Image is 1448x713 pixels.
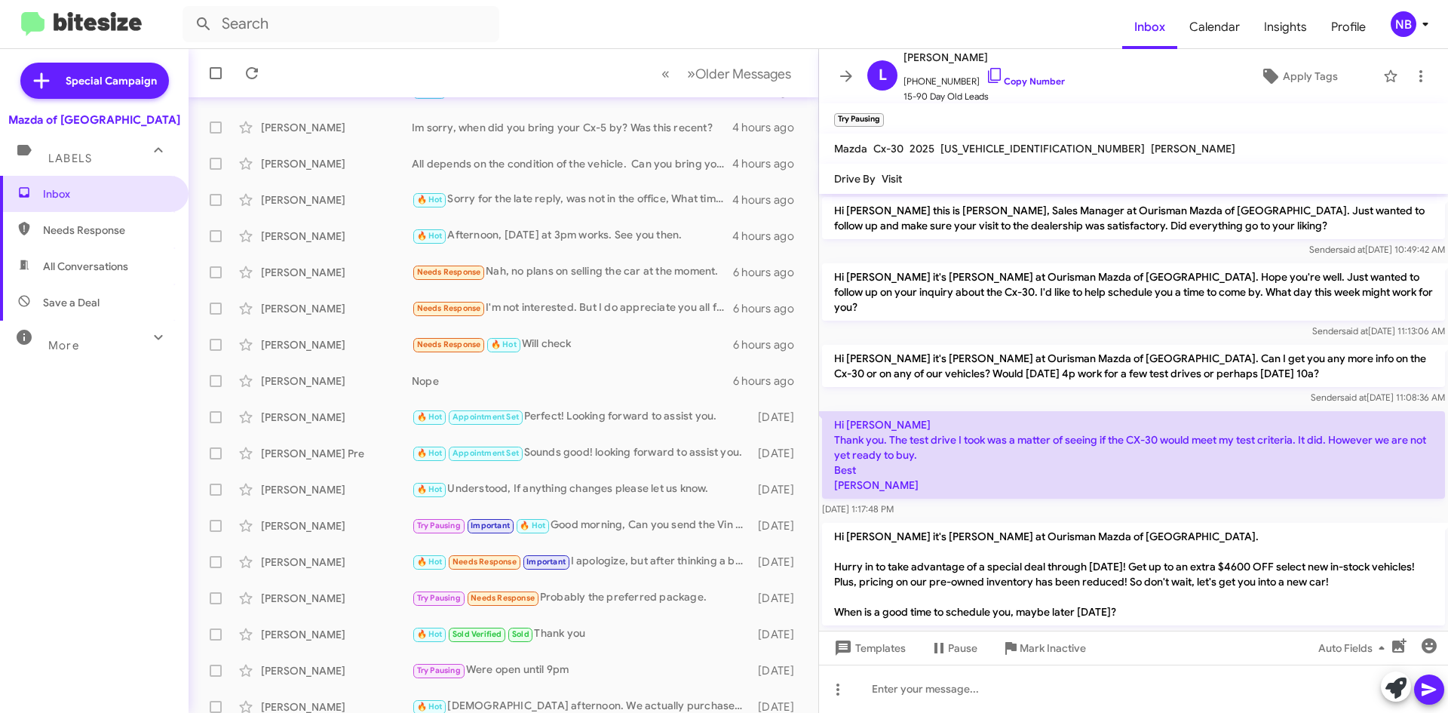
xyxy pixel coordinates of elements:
[8,112,180,128] div: Mazda of [GEOGRAPHIC_DATA]
[412,589,750,607] div: Probably the preferred package.
[412,444,750,462] div: Sounds good! looking forward to assist you.
[918,635,989,662] button: Pause
[750,591,806,606] div: [DATE]
[1122,5,1177,49] a: Inbox
[822,523,1445,625] p: Hi [PERSON_NAME] it's [PERSON_NAME] at Ourisman Mazda of [GEOGRAPHIC_DATA]. Hurry in to take adva...
[417,484,443,494] span: 🔥 Hot
[417,303,481,313] span: Needs Response
[733,301,806,316] div: 6 hours ago
[417,231,443,241] span: 🔥 Hot
[412,120,732,135] div: Im sorry, when did you bring your Cx-5 by? Was this recent?
[1340,392,1367,403] span: said at
[417,557,443,567] span: 🔥 Hot
[261,518,412,533] div: [PERSON_NAME]
[831,635,906,662] span: Templates
[1221,63,1376,90] button: Apply Tags
[750,627,806,642] div: [DATE]
[903,48,1065,66] span: [PERSON_NAME]
[471,593,535,603] span: Needs Response
[1378,11,1431,37] button: NB
[732,120,806,135] div: 4 hours ago
[750,518,806,533] div: [DATE]
[1318,635,1391,662] span: Auto Fields
[417,521,461,530] span: Try Pausing
[834,113,884,127] small: Try Pausing
[412,156,732,171] div: All depends on the condition of the vehicle. Can you bring your vehicle by?
[48,339,79,352] span: More
[417,448,443,458] span: 🔥 Hot
[261,663,412,678] div: [PERSON_NAME]
[261,482,412,497] div: [PERSON_NAME]
[417,340,481,349] span: Needs Response
[48,152,92,165] span: Labels
[520,521,545,530] span: 🔥 Hot
[526,557,566,567] span: Important
[1177,5,1252,49] span: Calendar
[66,73,157,88] span: Special Campaign
[261,627,412,642] div: [PERSON_NAME]
[261,301,412,316] div: [PERSON_NAME]
[412,300,733,317] div: I'm not interested. But I do appreciate you all for taking such good care of my car. I'll be in s...
[43,259,128,274] span: All Conversations
[417,702,443,711] span: 🔥 Hot
[948,635,977,662] span: Pause
[986,75,1065,87] a: Copy Number
[1339,244,1365,255] span: said at
[43,295,100,310] span: Save a Deal
[471,521,510,530] span: Important
[834,172,876,186] span: Drive By
[1020,635,1086,662] span: Mark Inactive
[1252,5,1319,49] a: Insights
[822,345,1445,387] p: Hi [PERSON_NAME] it's [PERSON_NAME] at Ourisman Mazda of [GEOGRAPHIC_DATA]. Can I get you any mor...
[750,482,806,497] div: [DATE]
[512,629,529,639] span: Sold
[452,412,519,422] span: Appointment Set
[822,197,1445,239] p: Hi [PERSON_NAME] this is [PERSON_NAME], Sales Manager at Ourisman Mazda of [GEOGRAPHIC_DATA]. Jus...
[261,337,412,352] div: [PERSON_NAME]
[1342,325,1368,337] span: said at
[491,340,517,349] span: 🔥 Hot
[873,142,903,155] span: Cx-30
[452,629,502,639] span: Sold Verified
[695,66,791,82] span: Older Messages
[417,412,443,422] span: 🔥 Hot
[1306,635,1403,662] button: Auto Fields
[261,265,412,280] div: [PERSON_NAME]
[261,192,412,207] div: [PERSON_NAME]
[678,58,800,89] button: Next
[834,142,867,155] span: Mazda
[1151,142,1235,155] span: [PERSON_NAME]
[261,120,412,135] div: [PERSON_NAME]
[412,553,750,570] div: I apologize, but after thinking a bit more about it, I am not interested in selling at this time.
[1311,392,1445,403] span: Sender [DATE] 11:08:36 AM
[261,591,412,606] div: [PERSON_NAME]
[732,156,806,171] div: 4 hours ago
[261,446,412,461] div: [PERSON_NAME] Pre
[412,191,732,208] div: Sorry for the late reply, was not in the office, What time are you available to bring the vehicle...
[687,64,695,83] span: »
[989,635,1098,662] button: Mark Inactive
[750,446,806,461] div: [DATE]
[1312,325,1445,337] span: Sender [DATE] 11:13:06 AM
[1319,5,1378,49] a: Profile
[43,223,171,238] span: Needs Response
[412,373,733,389] div: Nope
[261,156,412,171] div: [PERSON_NAME]
[412,227,732,244] div: Afternoon, [DATE] at 3pm works. See you then.
[1340,630,1367,641] span: said at
[750,663,806,678] div: [DATE]
[417,629,443,639] span: 🔥 Hot
[417,267,481,277] span: Needs Response
[417,195,443,204] span: 🔥 Hot
[417,665,461,675] span: Try Pausing
[43,186,171,201] span: Inbox
[417,593,461,603] span: Try Pausing
[452,557,517,567] span: Needs Response
[412,481,750,498] div: Understood, If anything changes please let us know.
[652,58,679,89] button: Previous
[183,6,499,42] input: Search
[819,635,918,662] button: Templates
[732,229,806,244] div: 4 hours ago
